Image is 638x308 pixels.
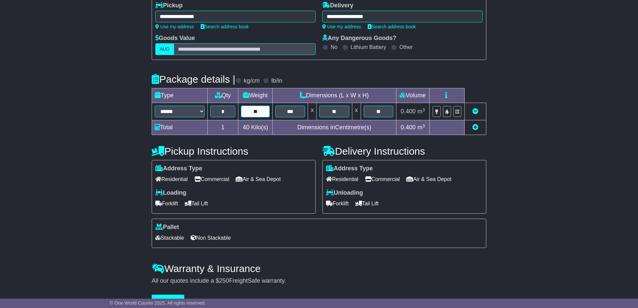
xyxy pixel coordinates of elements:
[152,146,316,157] h4: Pickup Instructions
[322,35,396,42] label: Any Dangerous Goods?
[155,189,186,197] label: Loading
[271,77,282,85] label: lb/in
[236,174,281,184] span: Air & Sea Depot
[238,88,273,103] td: Weight
[155,198,178,209] span: Forklift
[331,44,337,50] label: No
[194,174,229,184] span: Commercial
[407,174,452,184] span: Air & Sea Depot
[422,123,425,128] sup: 3
[417,108,425,115] span: m
[207,88,238,103] td: Qty
[422,107,425,112] sup: 3
[207,120,238,135] td: 1
[155,24,194,29] a: Use my address
[368,24,416,29] a: Search address book
[155,174,188,184] span: Residential
[243,124,249,131] span: 40
[399,44,413,50] label: Other
[322,146,486,157] h4: Delivery Instructions
[155,35,195,42] label: Goods Value
[152,295,184,306] button: Get Quotes
[155,43,174,55] label: AUD
[152,263,486,274] h4: Warranty & Insurance
[351,44,386,50] label: Lithium Battery
[201,24,249,29] a: Search address book
[155,165,202,172] label: Address Type
[238,120,273,135] td: Kilo(s)
[244,77,260,85] label: kg/cm
[155,2,183,9] label: Pickup
[273,120,396,135] td: Dimensions in Centimetre(s)
[152,88,208,103] td: Type
[185,198,208,209] span: Tail Lift
[352,103,361,120] td: x
[191,233,231,243] span: Non Stackable
[219,277,229,284] span: 250
[401,124,416,131] span: 0.400
[326,165,373,172] label: Address Type
[326,189,363,197] label: Unloading
[110,300,206,306] span: © One World Courier 2025. All rights reserved.
[472,108,478,115] a: Remove this item
[308,103,317,120] td: x
[155,224,179,231] label: Pallet
[322,2,353,9] label: Delivery
[355,198,379,209] span: Tail Lift
[396,88,429,103] td: Volume
[152,120,208,135] td: Total
[401,108,416,115] span: 0.400
[417,124,425,131] span: m
[152,74,235,85] h4: Package details |
[322,24,361,29] a: Use my address
[472,124,478,131] a: Add new item
[326,198,349,209] span: Forklift
[273,88,396,103] td: Dimensions (L x W x H)
[365,174,400,184] span: Commercial
[326,174,358,184] span: Residential
[155,233,184,243] span: Stackable
[152,277,486,285] div: All our quotes include a $ FreightSafe warranty.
